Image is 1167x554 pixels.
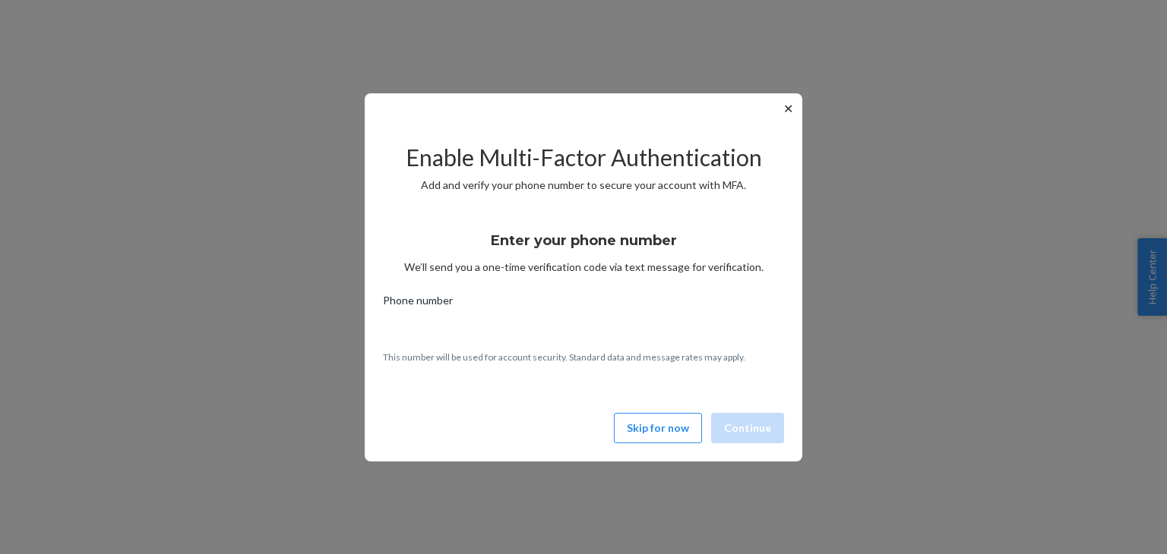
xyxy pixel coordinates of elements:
[383,293,453,314] span: Phone number
[780,99,796,118] button: ✕
[383,351,784,364] p: This number will be used for account security. Standard data and message rates may apply.
[614,413,702,443] button: Skip for now
[491,231,677,250] h3: Enter your phone number
[711,413,784,443] button: Continue
[383,145,784,170] h2: Enable Multi-Factor Authentication
[383,178,784,193] p: Add and verify your phone number to secure your account with MFA.
[383,219,784,275] div: We’ll send you a one-time verification code via text message for verification.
